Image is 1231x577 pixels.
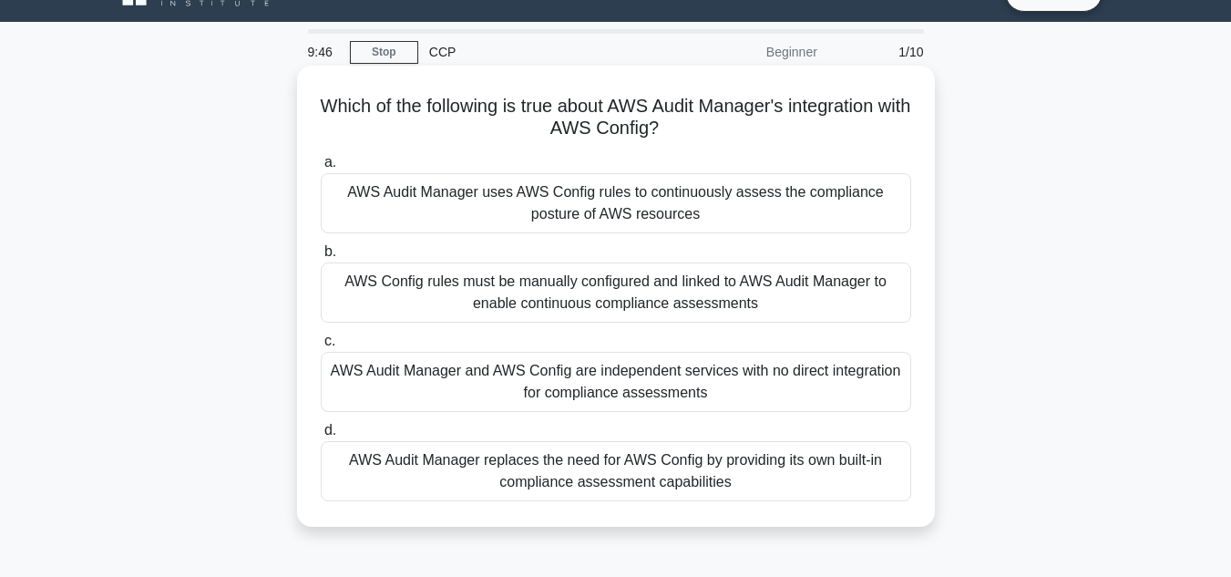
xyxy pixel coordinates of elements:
div: CCP [418,34,669,70]
span: c. [324,333,335,348]
div: Beginner [669,34,828,70]
span: a. [324,154,336,170]
div: AWS Audit Manager and AWS Config are independent services with no direct integration for complian... [321,352,911,412]
span: b. [324,243,336,259]
span: d. [324,422,336,438]
div: 1/10 [828,34,935,70]
div: AWS Audit Manager replaces the need for AWS Config by providing its own built-in compliance asses... [321,441,911,501]
h5: Which of the following is true about AWS Audit Manager's integration with AWS Config? [319,95,913,140]
div: AWS Config rules must be manually configured and linked to AWS Audit Manager to enable continuous... [321,263,911,323]
div: 9:46 [297,34,350,70]
div: AWS Audit Manager uses AWS Config rules to continuously assess the compliance posture of AWS reso... [321,173,911,233]
a: Stop [350,41,418,64]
